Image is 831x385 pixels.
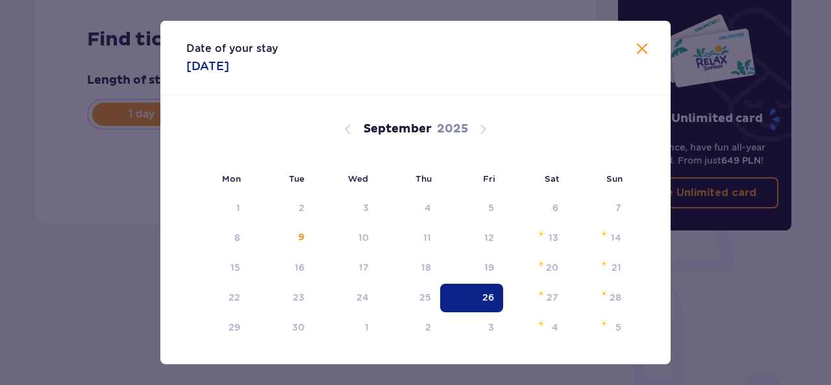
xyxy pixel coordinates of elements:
small: Wed [348,173,368,184]
p: September [364,121,432,137]
small: Tue [289,173,304,184]
div: 1 [236,201,240,214]
td: Not available. Tuesday, September 2, 2025 [249,194,314,223]
td: Not available. Friday, September 5, 2025 [440,194,503,223]
div: Calendar [160,95,671,364]
td: Not available. Monday, September 1, 2025 [186,194,249,223]
div: 3 [363,201,369,214]
p: [DATE] [186,58,229,74]
div: 6 [552,201,558,214]
p: 2025 [437,121,468,137]
td: Not available. Sunday, September 7, 2025 [567,194,630,223]
small: Fri [483,173,495,184]
p: Date of your stay [186,42,278,56]
div: 2 [299,201,304,214]
td: Not available. Wednesday, September 3, 2025 [314,194,378,223]
div: 4 [425,201,431,214]
td: Not available. Thursday, September 4, 2025 [378,194,441,223]
small: Thu [415,173,432,184]
div: 5 [488,201,494,214]
td: Not available. Saturday, September 6, 2025 [503,194,567,223]
small: Sat [545,173,559,184]
small: Mon [222,173,241,184]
